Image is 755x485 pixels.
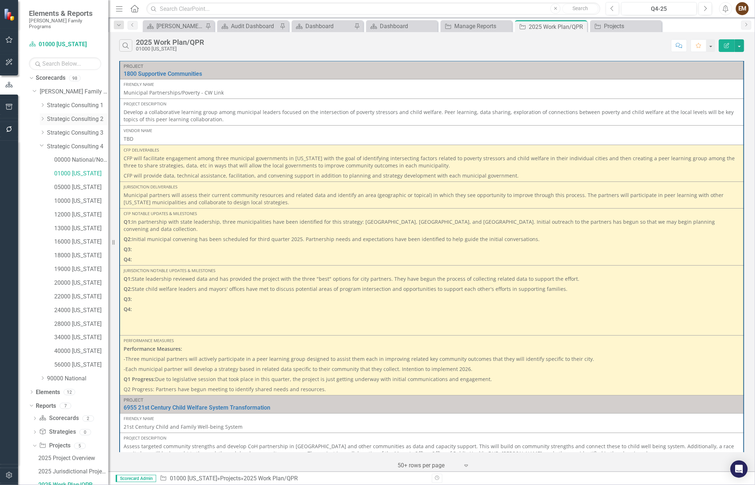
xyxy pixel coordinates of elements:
small: [PERSON_NAME] Family Programs [29,18,101,30]
p: Due to legislative session that took place in this quarter, the project is just getting underway ... [124,374,740,384]
a: 2025 Jurisdictional Projects Assessment [37,466,108,477]
div: Performance Measures [124,338,740,344]
p: Municipal partners will assess their current community resources and related data and identify an... [124,192,740,206]
span: Municipal Partnerships/Poverty - CW Link [124,89,224,96]
a: [PERSON_NAME] Overview [145,22,203,31]
p: State leadership reviewed data and has provided the project with the three "best" options for cit... [124,275,740,284]
div: Audit Dashboard [231,22,278,31]
div: » » [160,475,426,483]
p: In partnership with state leadership, three municipalities have been identified for this strategy... [124,218,740,234]
strong: Q3: [124,246,132,253]
td: Double-Click to Edit [120,126,744,145]
p: CFP will provide data, technical assistance, facilitation, and convening support in addition to p... [124,171,740,179]
a: 24000 [US_STATE] [54,306,108,315]
div: 01000 [US_STATE] [136,46,204,52]
a: 18000 [US_STATE] [54,252,108,260]
img: ClearPoint Strategy [3,8,17,21]
a: Strategic Consulting 3 [47,129,108,137]
a: Dashboard [293,22,352,31]
div: Project [124,64,740,69]
a: 00000 National/No Jurisdiction (SC4) [54,156,108,164]
a: Reports [36,402,56,410]
a: 05000 [US_STATE] [54,183,108,192]
p: Q2 Progress: Partners have begun meeting to identify shared needs and resources. [124,384,740,393]
a: 2025 Project Overview [37,453,108,464]
a: 22000 [US_STATE] [54,293,108,301]
div: CFP Notable Updates & Milestones [124,211,740,217]
p: -Each municipal partner will develop a strategy based in related data specific to their community... [124,364,740,374]
a: 19000 [US_STATE] [54,265,108,274]
div: Project Description [124,435,740,441]
p: Develop a collaborative learning group among municipal leaders focused on the intersection of pov... [124,109,740,123]
button: Q4-25 [621,2,697,15]
td: Double-Click to Edit [120,182,744,209]
a: Projects [592,22,660,31]
a: 40000 [US_STATE] [54,347,108,355]
p: Initial municipal convening has been scheduled for third quarter 2025. Partnership needs and expe... [124,234,740,244]
div: Projects [604,22,660,31]
div: 2025 Project Overview [38,455,108,462]
a: Strategic Consulting 2 [47,115,108,123]
a: 6955 21st Century Child Welfare System Transformation [124,405,740,411]
strong: Q1: [124,275,132,282]
strong: Q1 Progress: [124,376,155,383]
div: Friendly Name [124,82,740,87]
a: 12000 [US_STATE] [54,211,108,219]
td: Double-Click to Edit [120,433,744,459]
div: [PERSON_NAME] Overview [156,22,203,31]
div: Project Description [124,101,740,107]
div: EM [736,2,749,15]
div: 5 [74,443,86,449]
td: Double-Click to Edit Right Click for Context Menu [120,396,744,414]
p: State child welfare leaders and mayors' offices have met to discuss potential areas of program in... [124,284,740,294]
div: Open Intercom Messenger [730,460,748,478]
a: 16000 [US_STATE] [54,238,108,246]
div: Q4-25 [624,5,694,13]
p: -Three municipal partners will actively participate in a peer learning group designed to assist t... [124,354,740,364]
a: 34000 [US_STATE] [54,333,108,342]
span: Search [573,5,588,11]
a: 10000 [US_STATE] [54,197,108,205]
div: Jurisdiction Deliverables [124,184,740,190]
a: Scorecards [36,74,65,82]
a: Scorecards [39,414,78,423]
div: 98 [69,75,81,81]
a: 90000 National [47,375,108,383]
button: Search [562,4,599,14]
div: Vendor Name [124,128,740,134]
strong: Q4: [124,306,132,313]
a: 01000 [US_STATE] [170,475,217,482]
p: Assess targeted community strengths and develop CoH partnership in [GEOGRAPHIC_DATA] and other co... [124,443,740,457]
a: Manage Reports [442,22,510,31]
div: Dashboard [380,22,436,31]
a: Elements [36,388,60,397]
div: 2025 Work Plan/QPR [529,22,585,31]
a: 13000 [US_STATE] [54,224,108,233]
div: 0 [80,429,91,435]
div: CFP Deliverables [124,147,740,153]
div: Jurisdiction Notable Updates & Milestones [124,268,740,274]
div: 2025 Work Plan/QPR [244,475,298,482]
strong: Q1: [124,218,132,225]
a: Audit Dashboard [219,22,278,31]
a: 56000 [US_STATE] [54,361,108,369]
span: 21st Century Child and Family Well-being System [124,423,243,430]
a: Strategies [39,428,76,436]
td: Double-Click to Edit [120,413,744,433]
td: Double-Click to Edit Right Click for Context Menu [120,61,744,79]
strong: Q2: [124,285,132,292]
div: Project [124,398,740,403]
a: [PERSON_NAME] Family Programs [40,88,108,96]
td: Double-Click to Edit [120,266,744,336]
div: 2025 Jurisdictional Projects Assessment [38,468,108,475]
strong: Performance Measures: [124,345,182,352]
td: Double-Click to Edit [120,79,744,99]
a: 1800 Supportive Communities [124,71,740,77]
strong: Q2: [124,236,132,242]
td: Double-Click to Edit [120,209,744,266]
div: Friendly Name [124,416,740,421]
div: 2 [82,415,94,421]
div: 12 [64,389,75,395]
a: Projects [220,475,241,482]
div: 7 [60,403,71,409]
